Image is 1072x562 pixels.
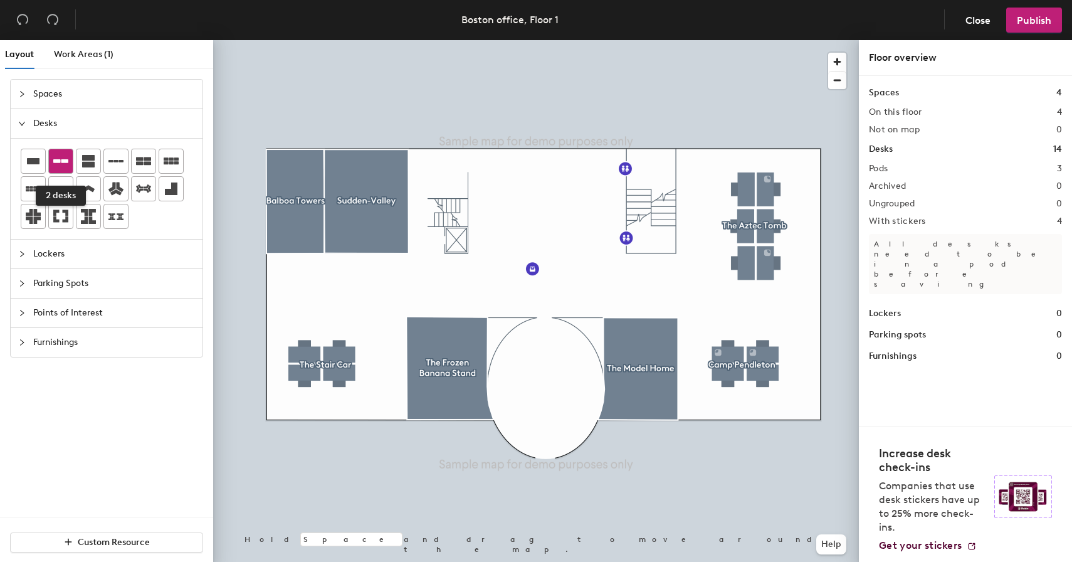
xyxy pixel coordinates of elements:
[869,142,893,156] h1: Desks
[1017,14,1051,26] span: Publish
[78,537,150,548] span: Custom Resource
[1053,142,1062,156] h1: 14
[48,149,73,174] button: 2 desks
[33,109,195,138] span: Desks
[33,80,195,109] span: Spaces
[955,8,1001,33] button: Close
[994,475,1052,518] img: Sticker logo
[816,534,846,554] button: Help
[879,447,987,474] h4: Increase desk check-ins
[461,12,559,28] div: Boston office, Floor 1
[879,539,962,551] span: Get your stickers
[1056,349,1062,363] h1: 0
[40,8,65,33] button: Redo (⌘ + ⇧ + Z)
[18,90,26,98] span: collapsed
[5,49,34,60] span: Layout
[54,49,113,60] span: Work Areas (1)
[18,280,26,287] span: collapsed
[18,120,26,127] span: expanded
[18,309,26,317] span: collapsed
[869,199,915,209] h2: Ungrouped
[869,216,926,226] h2: With stickers
[10,8,35,33] button: Undo (⌘ + Z)
[879,479,987,534] p: Companies that use desk stickers have up to 25% more check-ins.
[33,240,195,268] span: Lockers
[33,269,195,298] span: Parking Spots
[1056,86,1062,100] h1: 4
[869,181,906,191] h2: Archived
[1056,328,1062,342] h1: 0
[18,250,26,258] span: collapsed
[1056,181,1062,191] h2: 0
[869,125,920,135] h2: Not on map
[1057,216,1062,226] h2: 4
[869,86,899,100] h1: Spaces
[879,539,977,552] a: Get your stickers
[869,164,888,174] h2: Pods
[1006,8,1062,33] button: Publish
[10,533,203,553] button: Custom Resource
[869,328,926,342] h1: Parking spots
[1056,199,1062,209] h2: 0
[869,50,1062,65] div: Floor overview
[869,234,1062,294] p: All desks need to be in a pod before saving
[869,307,901,321] h1: Lockers
[1057,164,1062,174] h2: 3
[18,339,26,346] span: collapsed
[33,328,195,357] span: Furnishings
[1057,107,1062,117] h2: 4
[33,299,195,327] span: Points of Interest
[869,349,917,363] h1: Furnishings
[1056,307,1062,321] h1: 0
[869,107,922,117] h2: On this floor
[965,14,991,26] span: Close
[1056,125,1062,135] h2: 0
